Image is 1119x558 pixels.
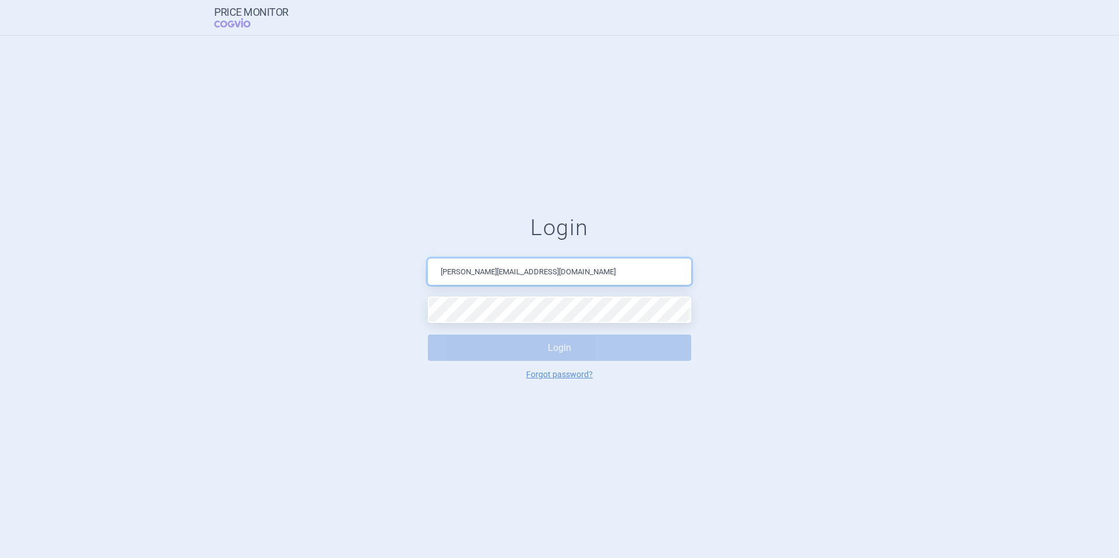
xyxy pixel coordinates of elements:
strong: Price Monitor [214,6,289,18]
button: Login [428,335,691,361]
a: Price MonitorCOGVIO [214,6,289,29]
h1: Login [428,215,691,242]
input: Email [428,259,691,285]
span: COGVIO [214,18,267,27]
a: Forgot password? [526,370,593,378]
